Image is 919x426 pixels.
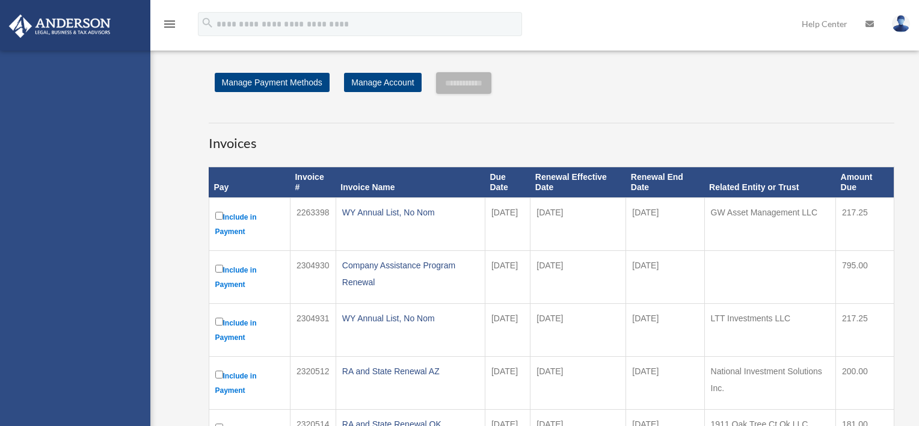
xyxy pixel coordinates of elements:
[215,262,284,292] label: Include in Payment
[485,357,530,410] td: [DATE]
[162,17,177,31] i: menu
[215,368,284,398] label: Include in Payment
[485,198,530,251] td: [DATE]
[162,21,177,31] a: menu
[626,251,704,304] td: [DATE]
[290,167,336,198] th: Invoice #
[215,315,284,345] label: Include in Payment
[342,204,479,221] div: WY Annual List, No Nom
[344,73,421,92] a: Manage Account
[704,357,835,410] td: National Investment Solutions Inc.
[704,198,835,251] td: GW Asset Management LLC
[336,167,485,198] th: Invoice Name
[530,251,626,304] td: [DATE]
[342,310,479,327] div: WY Annual List, No Nom
[530,198,626,251] td: [DATE]
[530,357,626,410] td: [DATE]
[215,212,223,220] input: Include in Payment
[892,15,910,32] img: User Pic
[209,167,290,198] th: Pay
[836,251,894,304] td: 795.00
[704,304,835,357] td: LTT Investments LLC
[290,198,336,251] td: 2263398
[626,304,704,357] td: [DATE]
[530,304,626,357] td: [DATE]
[485,304,530,357] td: [DATE]
[290,304,336,357] td: 2304931
[836,167,894,198] th: Amount Due
[209,123,894,153] h3: Invoices
[201,16,214,29] i: search
[704,167,835,198] th: Related Entity or Trust
[342,363,479,380] div: RA and State Renewal AZ
[836,198,894,251] td: 217.25
[342,257,479,291] div: Company Assistance Program Renewal
[290,251,336,304] td: 2304930
[485,251,530,304] td: [DATE]
[485,167,530,198] th: Due Date
[626,357,704,410] td: [DATE]
[530,167,626,198] th: Renewal Effective Date
[215,73,330,92] a: Manage Payment Methods
[215,209,284,239] label: Include in Payment
[626,167,704,198] th: Renewal End Date
[5,14,114,38] img: Anderson Advisors Platinum Portal
[836,304,894,357] td: 217.25
[215,318,223,326] input: Include in Payment
[290,357,336,410] td: 2320512
[215,371,223,378] input: Include in Payment
[836,357,894,410] td: 200.00
[626,198,704,251] td: [DATE]
[215,265,223,273] input: Include in Payment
